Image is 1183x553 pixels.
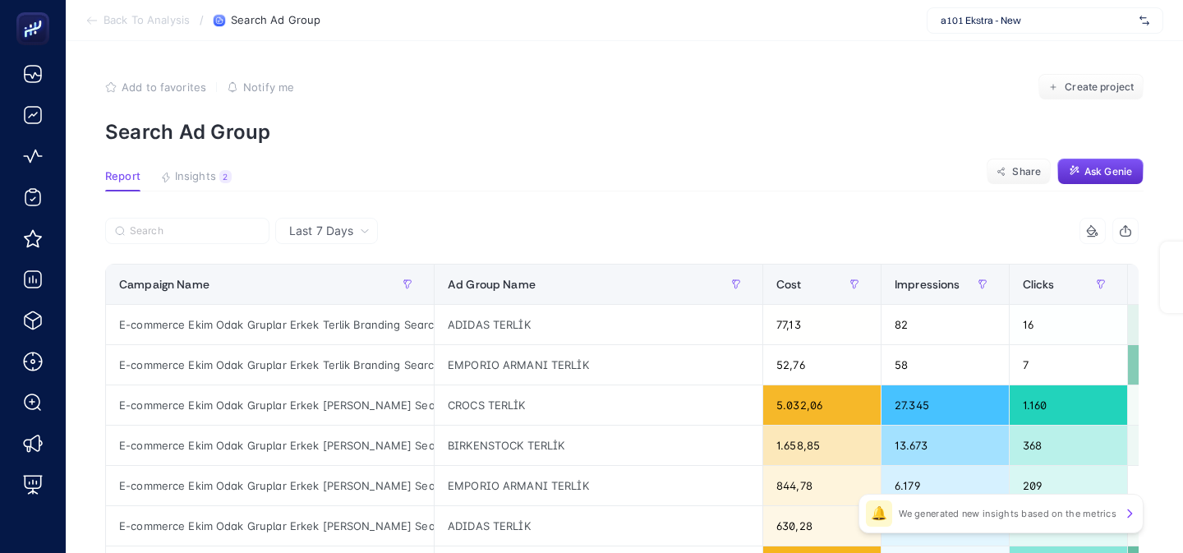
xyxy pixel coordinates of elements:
button: Ask Genie [1057,159,1144,185]
div: EMPORIO ARMANI TERLİK [435,345,762,385]
div: CROCS TERLİK [435,385,762,425]
span: Add to favorites [122,81,206,94]
span: Notify me [243,81,294,94]
span: Insights [175,170,216,183]
div: 1.658,85 [763,426,881,465]
span: Search Ad Group [231,14,320,27]
span: Campaign Name [119,278,209,291]
span: Cost [776,278,802,291]
div: E-commerce Ekim Odak Gruplar Erkek [PERSON_NAME] Search - 7-31 Ekim - 30K [106,385,434,425]
div: 844,78 [763,466,881,505]
div: 77,13 [763,305,881,344]
div: 52,76 [763,345,881,385]
div: 13.673 [881,426,1009,465]
span: Ad Group Name [448,278,536,291]
button: Notify me [227,81,294,94]
span: Report [105,170,140,183]
button: Add to favorites [105,81,206,94]
span: Last 7 Days [289,223,353,239]
button: Share [987,159,1051,185]
p: We generated new insights based on the metrics [899,507,1116,520]
div: 209 [1010,466,1127,505]
span: Create project [1065,81,1134,94]
span: a101 Ekstra - New [941,14,1133,27]
div: BIRKENSTOCK TERLİK [435,426,762,465]
div: 7 [1010,345,1127,385]
span: Back To Analysis [104,14,190,27]
div: E-commerce Ekim Odak Gruplar Erkek Terlik Branding Search - 7-31 Ekim -25K [106,305,434,344]
span: Ask Genie [1084,165,1132,178]
div: E-commerce Ekim Odak Gruplar Erkek [PERSON_NAME] Search - 7-31 Ekim - 30K [106,426,434,465]
span: Clicks [1023,278,1055,291]
div: 82 [881,305,1009,344]
span: / [200,13,204,26]
img: svg%3e [1139,12,1149,29]
button: Create project [1038,74,1144,100]
div: 6.179 [881,466,1009,505]
span: Share [1012,165,1041,178]
div: E-commerce Ekim Odak Gruplar Erkek [PERSON_NAME] Search - 7-31 Ekim - 30K [106,466,434,505]
div: EMPORIO ARMANI TERLİK [435,466,762,505]
div: 2 [219,170,232,183]
div: 368 [1010,426,1127,465]
div: 630,28 [763,506,881,546]
div: ADIDAS TERLİK [435,506,762,546]
p: Search Ad Group [105,120,1144,144]
div: 16 [1010,305,1127,344]
div: 27.345 [881,385,1009,425]
div: E-commerce Ekim Odak Gruplar Erkek Terlik Branding Search - 7-31 Ekim -25K [106,345,434,385]
input: Search [130,225,260,237]
div: 1.160 [1010,385,1127,425]
span: Impressions [895,278,960,291]
div: E-commerce Ekim Odak Gruplar Erkek [PERSON_NAME] Search - 7-31 Ekim - 30K [106,506,434,546]
div: ADIDAS TERLİK [435,305,762,344]
div: 🔔 [866,500,892,527]
div: 5.032,06 [763,385,881,425]
div: 58 [881,345,1009,385]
